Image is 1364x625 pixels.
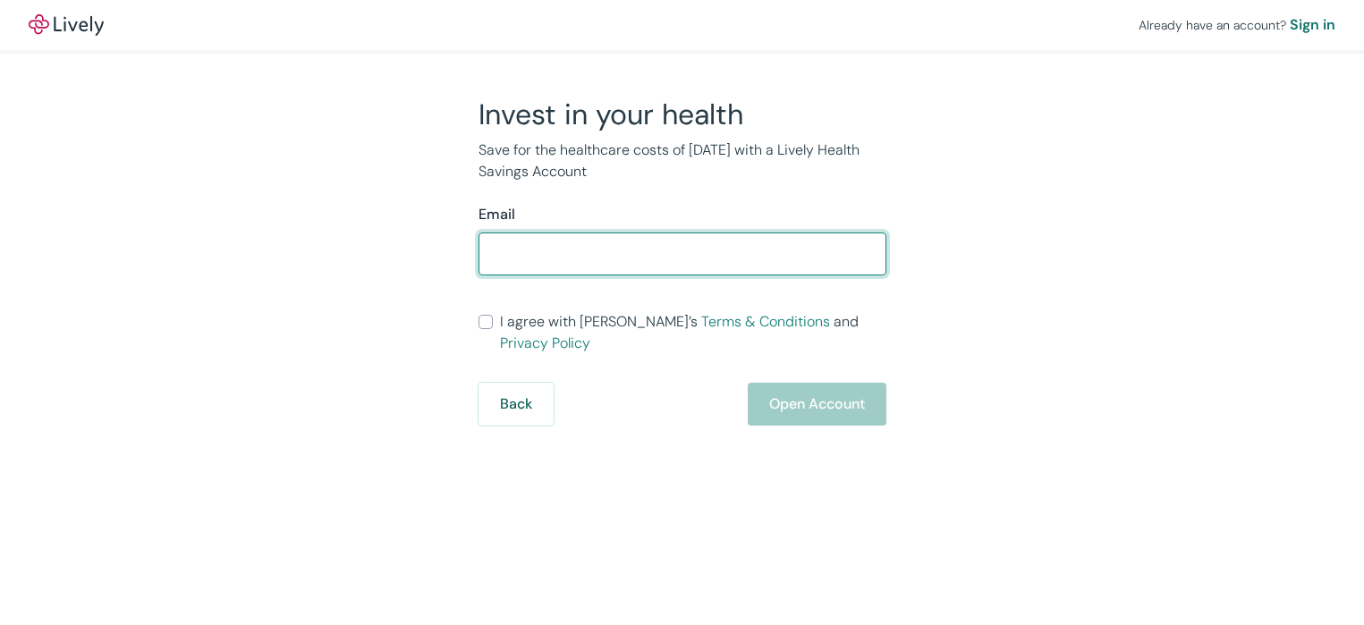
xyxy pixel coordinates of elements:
a: Privacy Policy [500,334,590,352]
span: I agree with [PERSON_NAME]’s and [500,311,886,354]
label: Email [479,204,515,225]
a: Terms & Conditions [701,312,830,331]
a: LivelyLively [29,14,104,36]
h2: Invest in your health [479,97,886,132]
p: Save for the healthcare costs of [DATE] with a Lively Health Savings Account [479,139,886,182]
div: Already have an account? [1139,14,1335,36]
button: Back [479,383,554,426]
a: Sign in [1290,14,1335,36]
img: Lively [29,14,104,36]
